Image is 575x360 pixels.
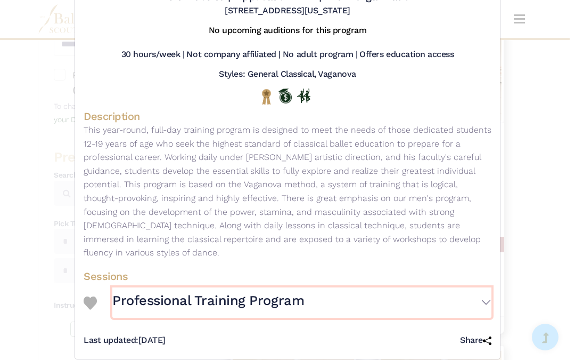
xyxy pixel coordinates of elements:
[84,269,491,283] h4: Sessions
[283,49,357,60] h5: No adult program |
[297,89,310,102] img: In Person
[84,335,166,346] h5: [DATE]
[186,49,280,60] h5: Not company affiliated |
[121,49,185,60] h5: 30 hours/week |
[225,5,350,17] h5: [STREET_ADDRESS][US_STATE]
[112,292,304,309] h3: Professional Training Program
[84,335,138,345] span: Last updated:
[260,89,273,105] img: National
[84,297,97,310] img: Heart
[359,49,454,60] h5: Offers education access
[209,25,367,36] h5: No upcoming auditions for this program
[84,109,491,123] h4: Description
[219,69,356,80] h5: Styles: General Classical, Vaganova
[278,89,292,103] img: Offers Scholarship
[460,335,491,346] h5: Share
[112,287,491,318] button: Professional Training Program
[84,123,491,260] p: This year-round, full-day training program is designed to meet the needs of those dedicated stude...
